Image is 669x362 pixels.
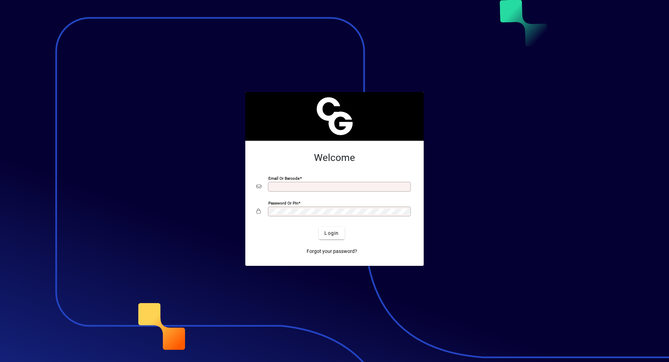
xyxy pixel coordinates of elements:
button: Login [319,227,344,239]
mat-label: Email or Barcode [268,176,300,181]
span: Login [324,230,339,237]
span: Forgot your password? [307,248,357,255]
mat-label: Password or Pin [268,201,298,206]
a: Forgot your password? [304,245,360,257]
h2: Welcome [256,152,413,164]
